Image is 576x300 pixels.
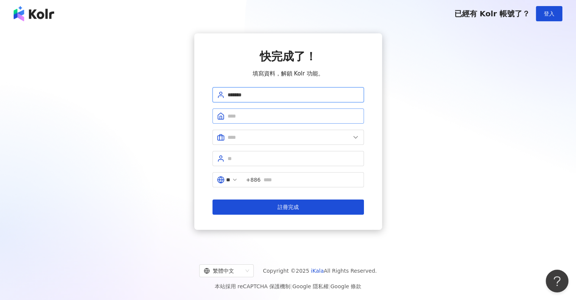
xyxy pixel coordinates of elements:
[260,50,317,63] span: 快完成了！
[454,9,530,18] span: 已經有 Kolr 帳號了？
[290,283,292,289] span: |
[329,283,331,289] span: |
[292,283,329,289] a: Google 隱私權
[246,176,261,184] span: +886
[263,266,377,275] span: Copyright © 2025 All Rights Reserved.
[212,199,364,215] button: 註冊完成
[311,268,324,274] a: iKala
[330,283,361,289] a: Google 條款
[14,6,54,21] img: logo
[204,265,242,277] div: 繁體中文
[546,270,568,292] iframe: Help Scout Beacon - Open
[215,282,361,291] span: 本站採用 reCAPTCHA 保護機制
[544,11,554,17] span: 登入
[278,204,299,210] span: 註冊完成
[252,69,323,78] span: 填寫資料，解鎖 Kolr 功能。
[536,6,562,21] button: 登入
